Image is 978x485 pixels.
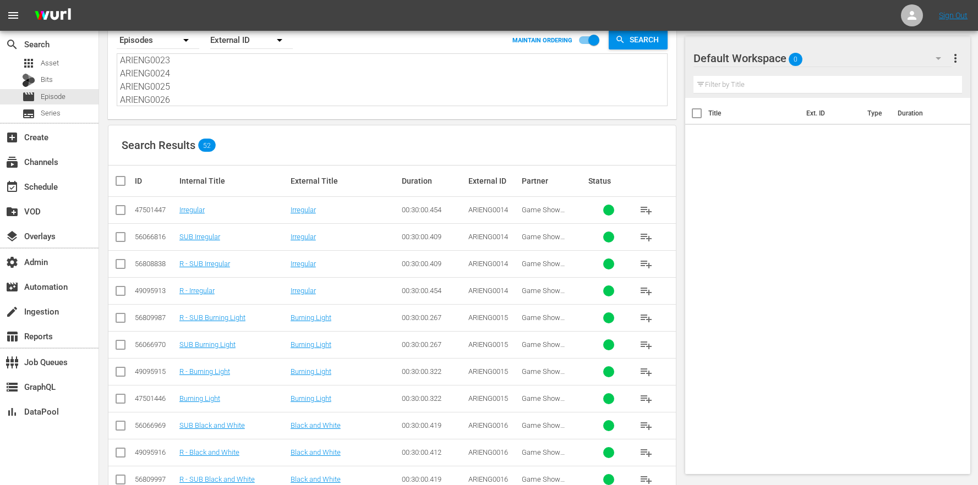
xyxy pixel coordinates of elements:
[468,233,508,241] span: ARIENG0014
[291,394,331,403] a: Burning Light
[117,25,199,56] div: Episodes
[468,206,508,214] span: ARIENG0014
[402,421,465,429] div: 00:30:00.419
[468,448,508,456] span: ARIENG0016
[6,381,19,394] span: GraphQL
[708,98,800,129] th: Title
[291,421,341,429] a: Black and White
[522,367,565,384] span: Game Show Network
[179,206,205,214] a: Irregular
[291,177,398,185] div: External Title
[6,131,19,144] span: Create
[291,233,316,241] a: Irregular
[122,139,195,152] span: Search Results
[640,419,653,432] span: playlist_add
[135,233,176,241] div: 56066816
[640,392,653,405] span: playlist_add
[179,286,215,295] a: R - Irregular
[522,177,585,185] div: Partner
[135,340,176,349] div: 56066970
[640,365,653,378] span: playlist_add
[402,394,465,403] div: 00:30:00.322
[179,313,245,322] a: R - SUB Burning Light
[402,448,465,456] div: 00:30:00.412
[179,260,230,268] a: R - SUB Irregular
[522,286,565,303] span: Game Show Network
[135,367,176,376] div: 49095915
[6,280,19,294] span: Automation
[135,448,176,456] div: 49095916
[861,98,891,129] th: Type
[522,421,565,438] span: Game Show Network
[26,3,79,29] img: ans4CAIJ8jUAAAAAAAAAAAAAAAAAAAAAAAAgQb4GAAAAAAAAAAAAAAAAAAAAAAAAJMjXAAAAAAAAAAAAAAAAAAAAAAAAgAT5G...
[468,313,508,322] span: ARIENG0015
[120,57,667,107] textarea: ARIENG0014 ARIENG0015 ARIENG0016 ARIENG0017 ARIENG0018 ARIENG0019 ARIENG0020 ARIENG0021 ARIENG002...
[633,359,659,385] button: playlist_add
[402,286,465,295] div: 00:30:00.454
[291,260,316,268] a: Irregular
[22,90,35,103] span: Episode
[179,233,220,241] a: SUB Irregular
[291,206,316,214] a: Irregular
[6,205,19,218] span: VOD
[179,177,287,185] div: Internal Title
[891,98,957,129] th: Duration
[640,203,653,217] span: playlist_add
[198,141,216,149] span: 52
[693,43,952,74] div: Default Workspace
[6,180,19,194] span: Schedule
[633,305,659,331] button: playlist_add
[633,332,659,358] button: playlist_add
[512,37,572,44] p: MAINTAIN ORDERING
[633,197,659,223] button: playlist_add
[41,58,59,69] span: Asset
[640,311,653,324] span: playlist_add
[522,260,565,276] span: Game Show Network
[640,284,653,297] span: playlist_add
[402,340,465,349] div: 00:30:00.267
[402,313,465,322] div: 00:30:00.267
[468,286,508,295] span: ARIENG0014
[291,448,341,456] a: Black and White
[609,30,668,49] button: Search
[633,385,659,412] button: playlist_add
[640,446,653,459] span: playlist_add
[22,74,35,87] div: Bits
[179,394,220,403] a: Burning Light
[468,421,508,429] span: ARIENG0016
[179,340,236,349] a: SUB Burning Light
[210,25,293,56] div: External ID
[6,330,19,343] span: Reports
[179,475,255,483] a: R - SUB Black and White
[6,38,19,51] span: Search
[800,98,861,129] th: Ext. ID
[588,177,630,185] div: Status
[135,206,176,214] div: 47501447
[7,9,20,22] span: menu
[633,439,659,466] button: playlist_add
[135,421,176,429] div: 56066969
[22,107,35,120] span: Series
[41,108,61,119] span: Series
[468,394,508,403] span: ARIENG0015
[135,260,176,268] div: 56808838
[468,260,508,268] span: ARIENG0014
[468,177,518,185] div: External ID
[291,286,316,295] a: Irregular
[522,448,565,465] span: Game Show Network
[640,230,653,244] span: playlist_add
[949,52,962,65] span: more_vert
[402,233,465,241] div: 00:30:00.409
[789,48,802,71] span: 0
[522,313,565,330] span: Game Show Network
[402,206,465,214] div: 00:30:00.454
[41,74,53,85] span: Bits
[640,257,653,271] span: playlist_add
[291,340,331,349] a: Burning Light
[135,177,176,185] div: ID
[633,412,659,439] button: playlist_add
[291,475,341,483] a: Black and White
[633,251,659,277] button: playlist_add
[291,313,331,322] a: Burning Light
[468,340,508,349] span: ARIENG0015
